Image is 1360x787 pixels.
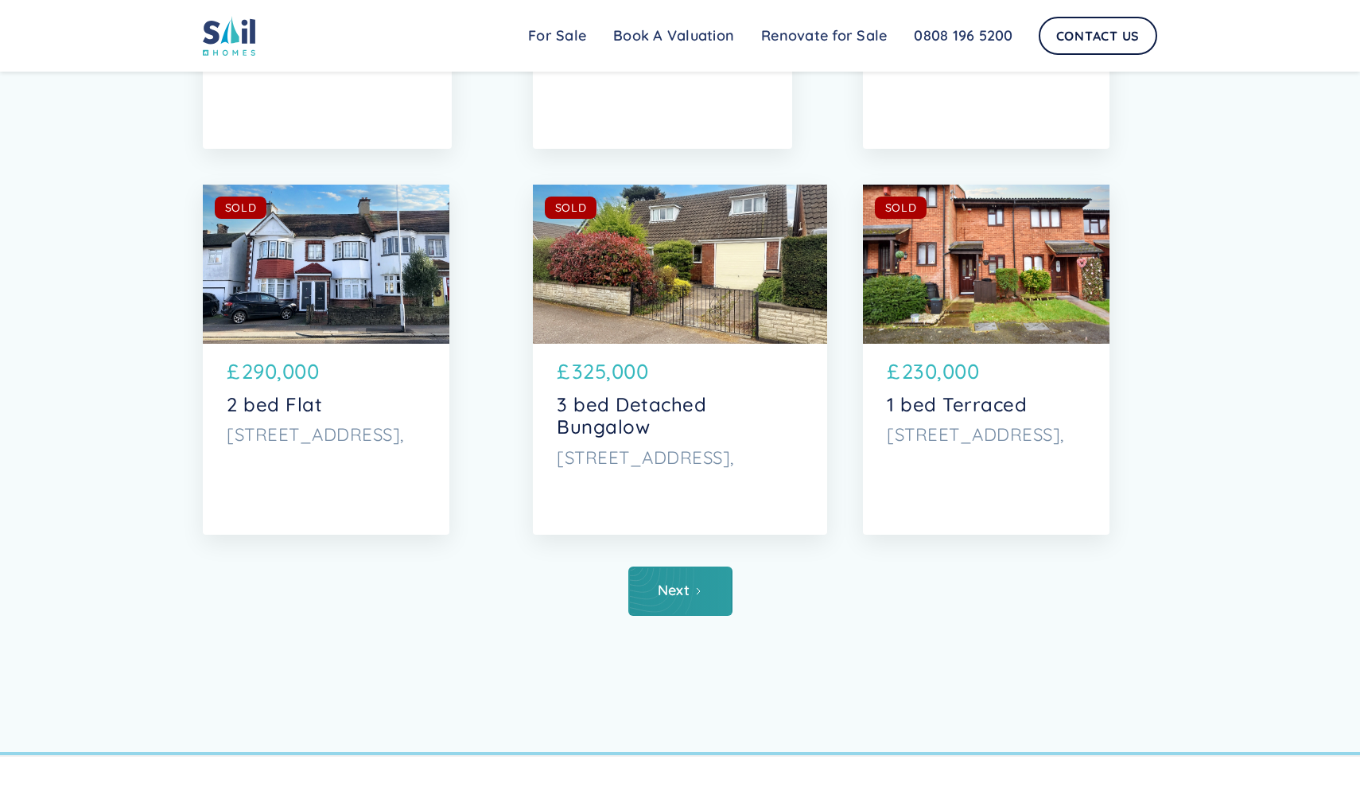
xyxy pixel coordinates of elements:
[748,20,900,52] a: Renovate for Sale
[887,356,900,386] p: £
[557,446,803,469] p: [STREET_ADDRESS],
[515,20,600,52] a: For Sale
[203,567,1157,616] div: List
[600,20,748,52] a: Book A Valuation
[227,393,425,416] p: 2 bed Flat
[557,393,803,438] p: 3 bed Detached Bungalow
[885,200,917,216] div: SOLD
[227,356,240,386] p: £
[533,185,827,535] a: SOLD£325,0003 bed Detached Bungalow[STREET_ADDRESS],
[203,16,255,56] img: sail home logo colored
[887,423,1086,446] p: [STREET_ADDRESS],
[555,200,587,216] div: SOLD
[572,356,649,386] p: 325,000
[225,200,257,216] div: SOLD
[557,356,570,386] p: £
[242,356,320,386] p: 290,000
[887,393,1086,416] p: 1 bed Terraced
[227,423,425,446] p: [STREET_ADDRESS],
[658,582,690,598] div: Next
[863,185,1109,535] a: SOLD£230,0001 bed Terraced[STREET_ADDRESS],
[203,185,449,535] a: SOLD£290,0002 bed Flat[STREET_ADDRESS],
[628,567,732,616] a: Next Page
[1039,17,1158,55] a: Contact Us
[902,356,980,386] p: 230,000
[900,20,1026,52] a: 0808 196 5200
